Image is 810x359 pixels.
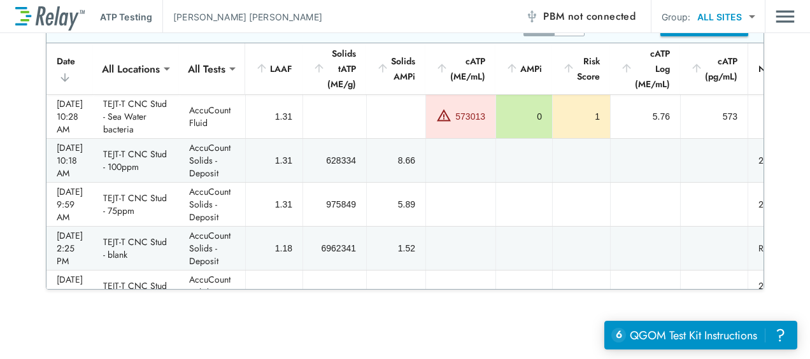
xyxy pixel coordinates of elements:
img: Offline Icon [525,10,538,23]
div: 6962341 [313,242,356,255]
div: 1.31 [256,154,292,167]
div: [DATE] 2:25 PM [57,229,83,267]
div: [DATE] 9:59 AM [57,185,83,223]
button: PBM not connected [520,4,641,29]
div: 975849 [313,198,356,211]
div: 5.89 [377,198,415,211]
button: Main menu [776,4,795,29]
div: All Tests [179,56,234,81]
td: TEJT-T CNC Stud - Sea Water bacteria [93,95,179,138]
div: 5.76 [621,110,670,123]
div: [DATE] 10:18 AM [57,141,83,179]
div: [DATE] 9:53 AM [57,273,83,311]
div: Notes [758,61,797,76]
div: 1.06 [256,286,292,299]
div: 628334 [313,154,356,167]
th: Date [46,43,93,95]
div: Solids tATP (ME/g) [313,46,356,92]
td: TEJT-T CNC Stud - blank [93,227,179,270]
span: PBM [543,8,636,25]
p: Group: [662,10,690,24]
td: TEJT-T CNC Stud - 75ppm [93,183,179,226]
div: LAAF [255,61,292,76]
div: Solids AMPi [376,53,415,84]
div: cATP Log (ME/mL) [620,46,670,92]
div: 0 [506,110,542,123]
div: 1.31 [256,198,292,211]
div: Risk Score [562,53,600,84]
div: cATP (ME/mL) [436,53,485,84]
td: TEJT-T CNC Stud - 50ppm [93,271,179,314]
img: Drawer Icon [776,4,795,29]
span: not connected [568,9,636,24]
div: All Locations [93,56,169,81]
div: cATP (pg/mL) [690,53,737,84]
img: LuminUltra Relay [15,3,85,31]
div: 8.90 [377,286,415,299]
td: 24hrs [748,139,807,182]
td: R2 [748,227,807,270]
div: AMPi [506,61,542,76]
p: [PERSON_NAME] [PERSON_NAME] [173,10,322,24]
div: 8.66 [377,154,415,167]
td: AccuCount Solids - Deposit [179,227,245,270]
div: 1.18 [256,242,292,255]
div: 1.52 [377,242,415,255]
td: AccuCount Solids - Deposit [179,183,245,226]
img: Warning [436,108,451,123]
td: 24hrs R2 - TCL request [748,271,807,314]
div: 573 [691,110,737,123]
iframe: Resource center [604,321,797,349]
td: 24hrs [748,183,807,226]
div: 1.31 [256,110,292,123]
div: 262045 [313,286,356,299]
td: AccuCount Fluid [179,95,245,138]
p: ATP Testing [100,10,152,24]
div: [DATE] 10:28 AM [57,97,83,136]
div: 1 [563,110,600,123]
div: 573013 [455,110,485,123]
td: AccuCount Solids - Deposit [179,139,245,182]
td: AccuCount Solids - Deposit [179,271,245,314]
td: TEJT-T CNC Stud - 100ppm [93,139,179,182]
